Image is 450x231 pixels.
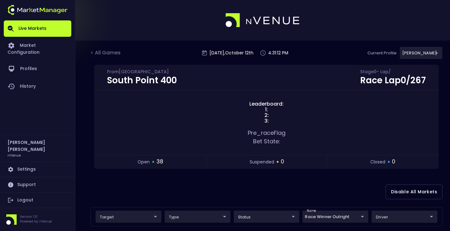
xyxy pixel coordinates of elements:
[4,37,71,60] a: Market Configuration
[386,184,442,199] button: Disable All Markets
[234,211,300,223] div: target
[4,177,71,192] a: Support
[281,158,284,166] span: 0
[4,20,71,37] a: Live Markets
[400,47,442,59] div: target
[4,78,71,95] a: History
[20,219,52,224] p: Powered by nVenue
[4,214,71,225] div: Version 1.31Powered by nVenue
[247,101,285,107] span: Leaderboard:
[367,50,397,56] p: Current Profile
[371,211,437,223] div: target
[8,153,21,157] h3: nVenue
[165,211,230,223] div: target
[268,50,288,56] p: 4:31:12 PM
[107,76,177,85] div: South Point 400
[263,113,271,118] span: 2:
[263,107,270,113] span: 1:
[225,13,300,28] img: logo
[8,5,68,15] img: logo
[360,70,426,75] div: Stage 0 - Lap /
[248,129,285,137] span: pre_race Flag
[360,76,426,85] div: Race Lap 0 / 267
[307,209,316,213] label: name
[95,211,161,223] div: target
[8,139,68,153] h2: [PERSON_NAME] [PERSON_NAME]
[90,49,122,57] div: < All Games
[253,137,280,145] span: Bet State:
[156,158,163,166] span: 38
[138,159,150,165] span: open
[4,162,71,177] a: Settings
[302,211,368,223] div: target
[209,50,253,56] p: [DATE] , October 12 th
[107,70,177,75] div: From [GEOGRAPHIC_DATA]
[20,214,52,219] p: Version 1.31
[370,159,385,165] span: closed
[263,118,271,124] span: 3:
[4,60,71,78] a: Profiles
[250,159,274,165] span: suspended
[4,193,71,208] a: Logout
[392,158,395,166] span: 0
